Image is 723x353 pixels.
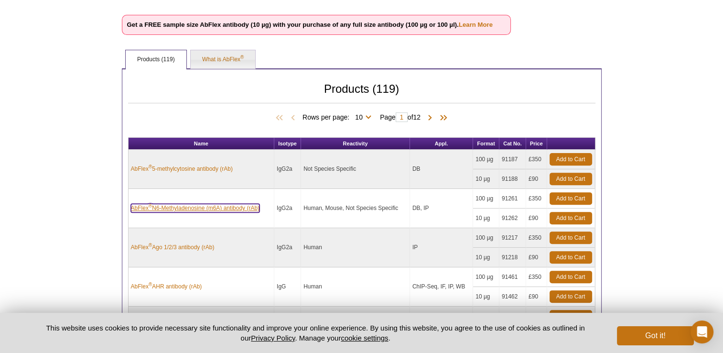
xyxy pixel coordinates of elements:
[413,113,421,121] span: 12
[129,138,275,150] th: Name
[410,228,473,267] td: IP
[425,113,435,123] span: Next Page
[473,169,499,189] td: 10 µg
[30,323,602,343] p: This website uses cookies to provide necessary site functionality and improve your online experie...
[473,307,499,326] td: 100 µg
[126,50,186,69] a: Products (119)
[526,138,547,150] th: Price
[288,113,298,123] span: Previous Page
[274,113,288,123] span: First Page
[499,307,526,326] td: 91433
[274,150,301,189] td: IgG2a
[499,248,526,267] td: 91218
[128,85,595,103] h2: Products (119)
[301,228,410,267] td: Human
[550,212,592,224] a: Add to Cart
[550,153,592,165] a: Add to Cart
[131,282,202,291] a: AbFlex®AHR antibody (rAb)
[499,209,526,228] td: 91262
[499,150,526,169] td: 91187
[499,169,526,189] td: 91188
[301,189,410,228] td: Human, Mouse, Not Species Specific
[302,112,375,121] span: Rows per page:
[341,334,388,342] button: cookie settings
[526,248,547,267] td: £90
[473,150,499,169] td: 100 µg
[550,232,592,244] a: Add to Cart
[149,243,152,248] sup: ®
[473,287,499,307] td: 10 µg
[251,334,295,342] a: Privacy Policy
[149,164,152,169] sup: ®
[274,138,301,150] th: Isotype
[410,307,473,346] td: WB
[301,267,410,307] td: Human
[473,228,499,248] td: 100 µg
[526,287,547,307] td: £90
[274,267,301,307] td: IgG
[499,138,526,150] th: Cat No.
[499,228,526,248] td: 91217
[526,209,547,228] td: £90
[149,282,152,287] sup: ®
[459,21,493,28] a: Learn More
[410,267,473,307] td: ChIP-Seq, IF, IP, WB
[550,173,592,185] a: Add to Cart
[473,189,499,209] td: 100 µg
[499,189,526,209] td: 91261
[473,138,499,150] th: Format
[191,50,255,69] a: What is AbFlex®
[131,165,233,173] a: AbFlex®5-methylcytosine antibody (rAb)
[550,251,592,264] a: Add to Cart
[691,320,713,343] div: Open Intercom Messenger
[127,21,493,28] strong: Get a FREE sample size AbFlex antibody (10 µg) with your purchase of any full size antibody (100 ...
[526,150,547,169] td: £350
[274,228,301,267] td: IgG2a
[131,204,260,212] a: AbFlex®N6-Methyladenosine (m6A) antibody (rAb)
[499,267,526,287] td: 91461
[473,209,499,228] td: 10 µg
[240,55,244,60] sup: ®
[149,203,152,209] sup: ®
[550,271,592,283] a: Add to Cart
[526,307,547,326] td: £350
[526,169,547,189] td: £90
[617,326,693,345] button: Got it!
[550,192,592,205] a: Add to Cart
[499,287,526,307] td: 91462
[473,248,499,267] td: 10 µg
[550,310,592,322] a: Add to Cart
[473,267,499,287] td: 100 µg
[410,138,473,150] th: Appl.
[131,243,215,252] a: AbFlex®Ago 1/2/3 antibody (rAb)
[526,189,547,209] td: £350
[274,189,301,228] td: IgG2a
[301,150,410,189] td: Not Species Specific
[301,138,410,150] th: Reactivity
[410,150,473,189] td: DB
[410,189,473,228] td: DB, IP
[274,307,301,346] td: IgG
[526,267,547,287] td: £350
[375,112,425,122] span: Page of
[301,307,410,346] td: Human
[526,228,547,248] td: £350
[435,113,449,123] span: Last Page
[550,290,592,303] a: Add to Cart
